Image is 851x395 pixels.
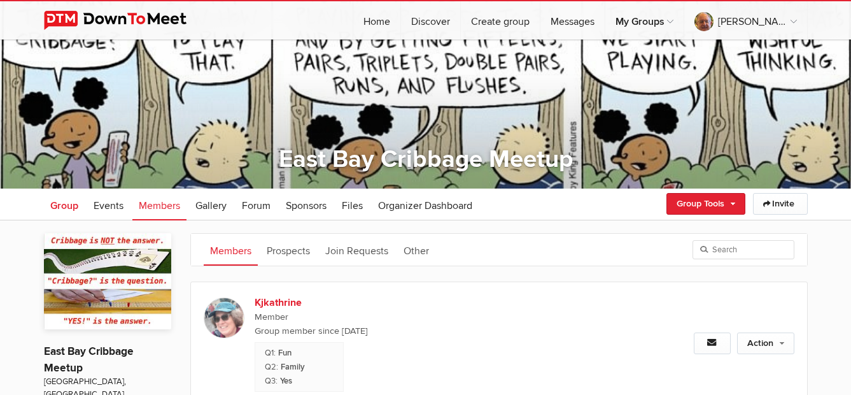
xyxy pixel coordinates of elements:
[280,376,292,386] span: Yes
[50,199,78,212] span: Group
[195,199,227,212] span: Gallery
[87,189,130,220] a: Events
[44,345,134,375] a: East Bay Cribbage Meetup
[265,362,278,372] span: How did you learn to play cribbage (or will you learn with us)?
[397,234,435,266] a: Other
[255,310,617,324] span: Member
[236,189,277,220] a: Forum
[737,333,794,354] a: Action
[753,193,808,215] a: Invite
[401,1,460,39] a: Discover
[540,1,605,39] a: Messages
[255,324,617,338] span: Group member since [DATE]
[44,233,171,329] img: East Bay Cribbage Meetup
[279,145,573,174] a: East Bay Cribbage Meetup
[265,348,276,358] span: What do you hope to get from this Meetup?
[265,376,278,386] span: Do you agree to release - without limitations - the group and its Organizers from any liability w...
[278,348,292,358] span: Fun
[44,11,206,30] img: DownToMeet
[94,199,123,212] span: Events
[353,1,400,39] a: Home
[132,189,186,220] a: Members
[44,189,85,220] a: Group
[319,234,395,266] a: Join Requests
[204,234,258,266] a: Members
[342,199,363,212] span: Files
[666,193,745,215] a: Group Tools
[255,295,472,310] b: Kjkathrine
[372,189,479,220] a: Organizer Dashboard
[260,234,316,266] a: Prospects
[378,199,472,212] span: Organizer Dashboard
[281,362,305,372] span: Family
[605,1,684,39] a: My Groups
[139,199,180,212] span: Members
[335,189,369,220] a: Files
[286,199,327,212] span: Sponsors
[204,298,244,338] img: Kjkathrine
[242,199,271,212] span: Forum
[189,189,233,220] a: Gallery
[684,1,807,39] a: [PERSON_NAME]
[279,189,333,220] a: Sponsors
[461,1,540,39] a: Create group
[693,240,794,259] input: Search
